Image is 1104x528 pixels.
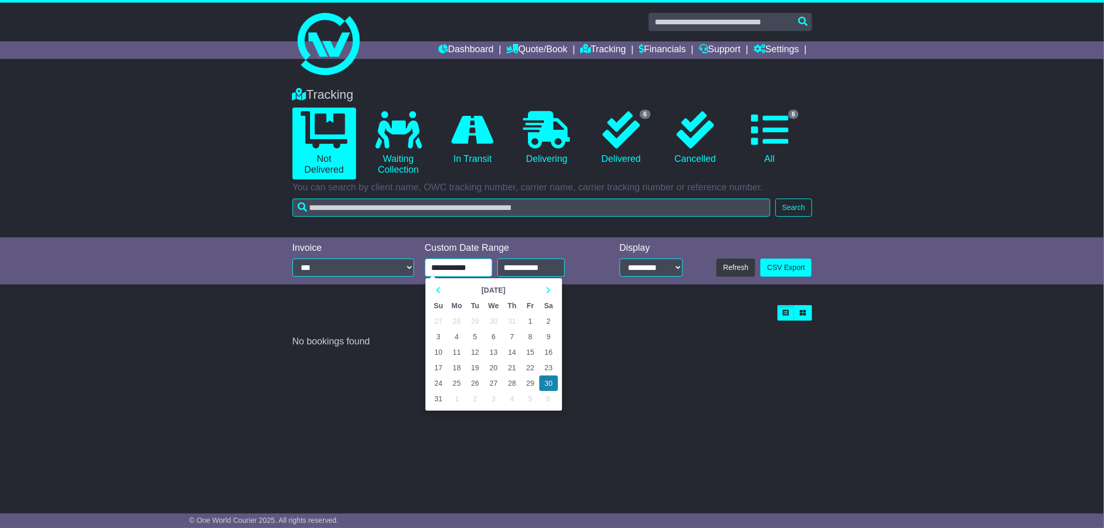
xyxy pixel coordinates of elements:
[466,391,484,406] td: 2
[760,259,812,277] a: CSV Export
[287,87,817,102] div: Tracking
[539,344,557,360] td: 16
[788,110,799,119] span: 6
[515,108,579,169] a: Delivering
[366,108,430,179] a: Waiting Collection
[539,313,557,329] td: 2
[589,108,653,169] a: 6 Delivered
[539,360,557,375] td: 23
[503,375,521,391] td: 28
[448,282,539,298] th: Select Month
[484,344,503,360] td: 13
[484,360,503,375] td: 20
[430,313,448,329] td: 27
[430,360,448,375] td: 17
[521,313,539,329] td: 1
[503,360,521,375] td: 21
[466,360,484,375] td: 19
[503,298,521,313] th: Th
[430,375,448,391] td: 24
[521,391,539,406] td: 5
[430,298,448,313] th: Su
[448,329,466,344] td: 4
[639,41,686,59] a: Financials
[539,375,557,391] td: 30
[738,108,801,169] a: 6 All
[425,243,591,254] div: Custom Date Range
[503,329,521,344] td: 7
[484,329,503,344] td: 6
[754,41,799,59] a: Settings
[448,313,466,329] td: 28
[539,298,557,313] th: Sa
[484,313,503,329] td: 30
[189,516,339,524] span: © One World Courier 2025. All rights reserved.
[716,259,755,277] button: Refresh
[521,298,539,313] th: Fr
[484,298,503,313] th: We
[506,41,567,59] a: Quote/Book
[521,344,539,360] td: 15
[484,375,503,391] td: 27
[466,344,484,360] td: 12
[292,108,356,179] a: Not Delivered
[521,375,539,391] td: 29
[430,391,448,406] td: 31
[640,110,651,119] span: 6
[448,344,466,360] td: 11
[466,329,484,344] td: 5
[448,391,466,406] td: 1
[521,329,539,344] td: 8
[484,391,503,406] td: 3
[699,41,741,59] a: Support
[539,329,557,344] td: 9
[521,360,539,375] td: 22
[438,41,494,59] a: Dashboard
[448,375,466,391] td: 25
[664,108,727,169] a: Cancelled
[292,243,415,254] div: Invoice
[430,344,448,360] td: 10
[466,298,484,313] th: Tu
[620,243,683,254] div: Display
[775,199,812,217] button: Search
[466,313,484,329] td: 29
[448,360,466,375] td: 18
[292,336,812,348] div: No bookings found
[448,298,466,313] th: Mo
[503,344,521,360] td: 14
[580,41,626,59] a: Tracking
[430,329,448,344] td: 3
[292,182,812,193] p: You can search by client name, OWC tracking number, carrier name, carrier tracking number or refe...
[440,108,504,169] a: In Transit
[539,391,557,406] td: 6
[503,313,521,329] td: 31
[466,375,484,391] td: 26
[503,391,521,406] td: 4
